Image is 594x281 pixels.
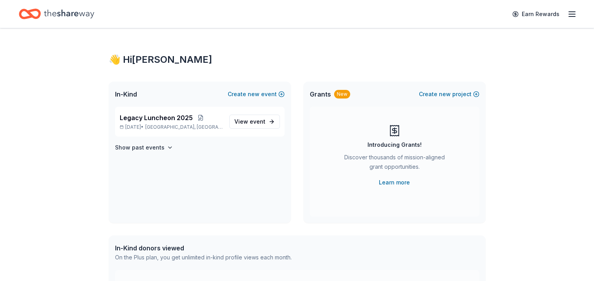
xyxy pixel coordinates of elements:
div: Introducing Grants! [367,140,422,150]
button: Createnewevent [228,89,285,99]
a: Home [19,5,94,23]
button: Createnewproject [419,89,479,99]
button: Show past events [115,143,173,152]
h4: Show past events [115,143,164,152]
a: Earn Rewards [508,7,564,21]
p: [DATE] • [120,124,223,130]
span: [GEOGRAPHIC_DATA], [GEOGRAPHIC_DATA] [145,124,223,130]
div: Discover thousands of mission-aligned grant opportunities. [341,153,448,175]
div: 👋 Hi [PERSON_NAME] [109,53,486,66]
span: Legacy Luncheon 2025 [120,113,193,122]
a: View event [229,115,280,129]
span: Grants [310,89,331,99]
span: new [248,89,260,99]
span: In-Kind [115,89,137,99]
div: On the Plus plan, you get unlimited in-kind profile views each month. [115,253,292,262]
span: new [439,89,451,99]
span: View [234,117,265,126]
a: Learn more [379,178,410,187]
div: In-Kind donors viewed [115,243,292,253]
div: New [334,90,350,99]
span: event [250,118,265,125]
